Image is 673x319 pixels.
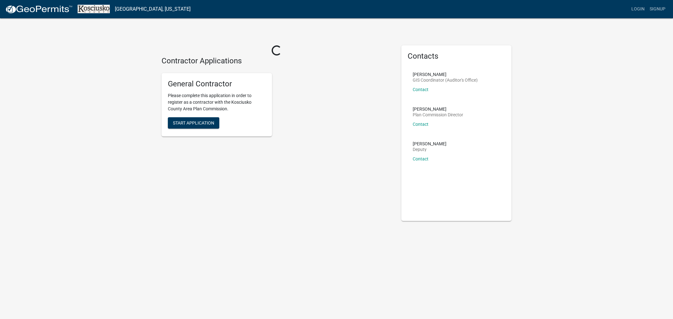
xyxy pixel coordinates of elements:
a: Contact [413,87,428,92]
p: Plan Commission Director [413,113,463,117]
p: [PERSON_NAME] [413,72,478,77]
h4: Contractor Applications [162,56,392,66]
p: [PERSON_NAME] [413,142,446,146]
button: Start Application [168,117,219,129]
h5: General Contractor [168,79,266,89]
h5: Contacts [408,52,505,61]
p: Please complete this application in order to register as a contractor with the Kosciusko County A... [168,92,266,112]
wm-workflow-list-section: Contractor Applications [162,56,392,142]
img: Kosciusko County, Indiana [78,5,110,13]
p: Deputy [413,147,446,152]
a: [GEOGRAPHIC_DATA], [US_STATE] [115,4,191,14]
a: Contact [413,122,428,127]
a: Signup [647,3,668,15]
a: Contact [413,156,428,161]
span: Start Application [173,120,214,125]
p: [PERSON_NAME] [413,107,463,111]
p: GIS Coordinator (Auditor's Office) [413,78,478,82]
a: Login [629,3,647,15]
